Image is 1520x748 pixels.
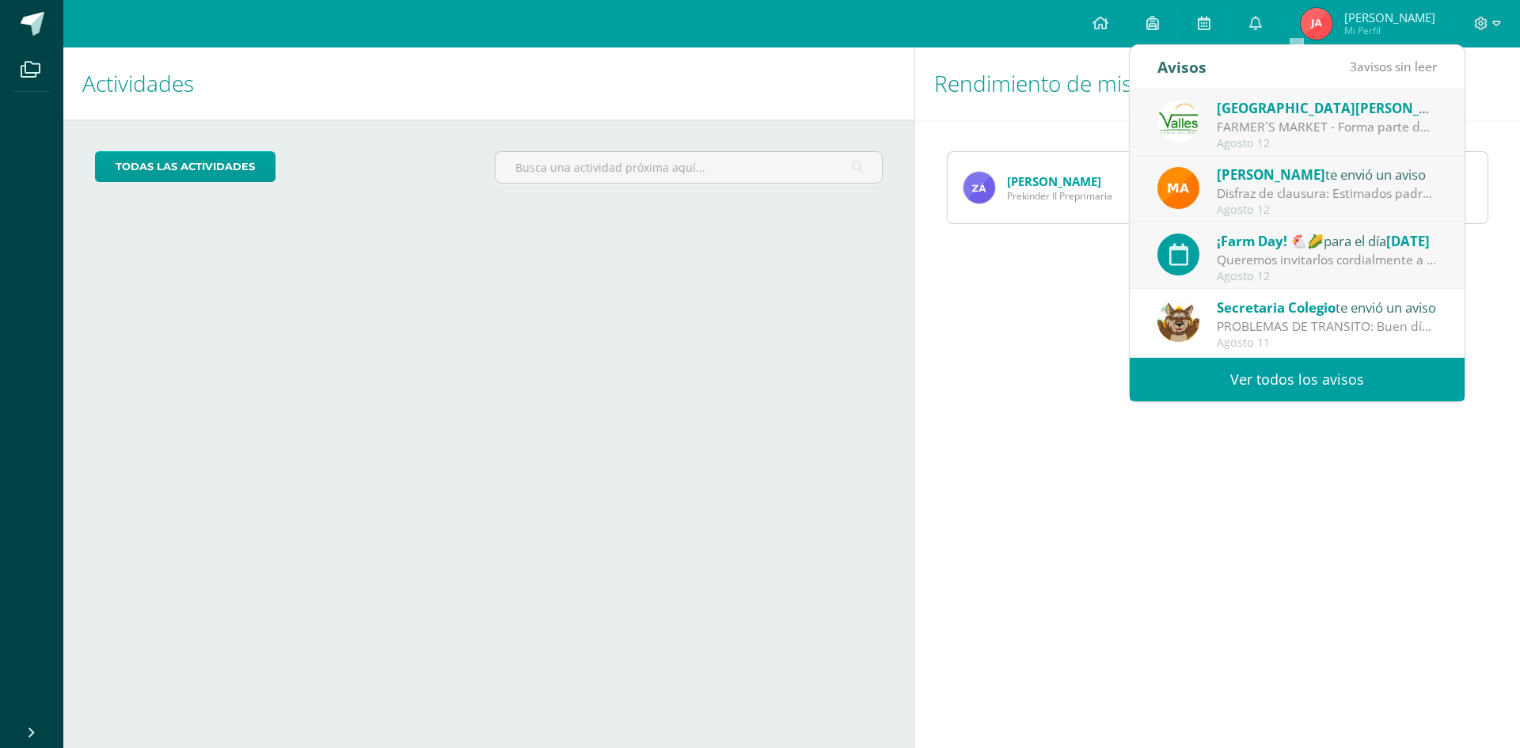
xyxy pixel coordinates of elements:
div: Agosto 12 [1217,137,1437,150]
div: te envió un aviso [1217,164,1437,184]
span: Secretaria Colegio [1217,298,1336,317]
span: Prekinder II Preprimaria [1007,189,1112,203]
span: Mi Perfil [1344,24,1435,37]
img: 88204d84f18fc6c6b2f69a940364e214.png [1157,300,1199,342]
span: 3 [1350,58,1357,75]
div: para el día [1217,230,1437,251]
img: 7b6360fa893c69f5a9dd7757fb9cef2f.png [1301,8,1332,40]
span: [PERSON_NAME] [1217,165,1325,184]
img: b242d6cd92280c39e693fb07b0dfec8c.png [1157,167,1199,209]
span: avisos sin leer [1350,58,1437,75]
div: Disfraz de clausura: Estimados padres de familia, adjunto una imagen con información importante s... [1217,184,1437,203]
span: [GEOGRAPHIC_DATA][PERSON_NAME] [1217,99,1464,117]
a: [PERSON_NAME] [1007,173,1101,189]
div: te envió un aviso [1217,297,1437,317]
img: f5b8e452e07077fe2005bd3e8aa14d2a.png [963,172,995,203]
h1: Actividades [82,47,895,120]
div: Avisos [1157,45,1206,89]
div: Agosto 12 [1217,270,1437,283]
div: Queremos invitarlos cordialmente a nuestro Farm Day, que se llevará a cabo el próximo [DATE][PERS... [1217,251,1437,269]
div: Agosto 11 [1217,336,1437,350]
span: [PERSON_NAME] [1344,9,1435,25]
div: PROBLEMAS DE TRANSITO: Buen día, estimados padres de familia: Debido al tránsito pesado ocasionad... [1217,317,1437,336]
a: todas las Actividades [95,151,275,182]
div: FARMER´S MARKET - Forma parte de nuestros expositores 🌽🍅🥕: ¡Únete como expositor en nuestro Farme... [1217,118,1437,136]
span: [DATE] [1386,232,1430,250]
input: Busca una actividad próxima aquí... [496,152,881,183]
span: ¡Farm Day! 🐔🌽 [1217,232,1324,250]
a: Ver todos los avisos [1130,358,1465,401]
h1: Rendimiento de mis hijos [934,47,1501,120]
img: 94564fe4cf850d796e68e37240ca284b.png [1157,101,1199,142]
div: Agosto 12 [1217,203,1437,217]
div: te envió un aviso [1217,97,1437,118]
